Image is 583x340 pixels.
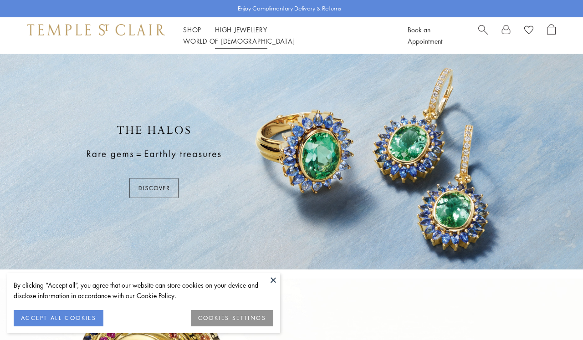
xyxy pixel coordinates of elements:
[183,36,295,46] a: World of [DEMOGRAPHIC_DATA]World of [DEMOGRAPHIC_DATA]
[547,24,556,47] a: Open Shopping Bag
[524,24,533,38] a: View Wishlist
[537,297,574,331] iframe: Gorgias live chat messenger
[408,25,442,46] a: Book an Appointment
[27,24,165,35] img: Temple St. Clair
[191,310,273,326] button: COOKIES SETTINGS
[14,280,273,301] div: By clicking “Accept all”, you agree that our website can store cookies on your device and disclos...
[183,24,387,47] nav: Main navigation
[183,25,201,34] a: ShopShop
[14,310,103,326] button: ACCEPT ALL COOKIES
[238,4,341,13] p: Enjoy Complimentary Delivery & Returns
[478,24,488,47] a: Search
[215,25,267,34] a: High JewelleryHigh Jewellery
